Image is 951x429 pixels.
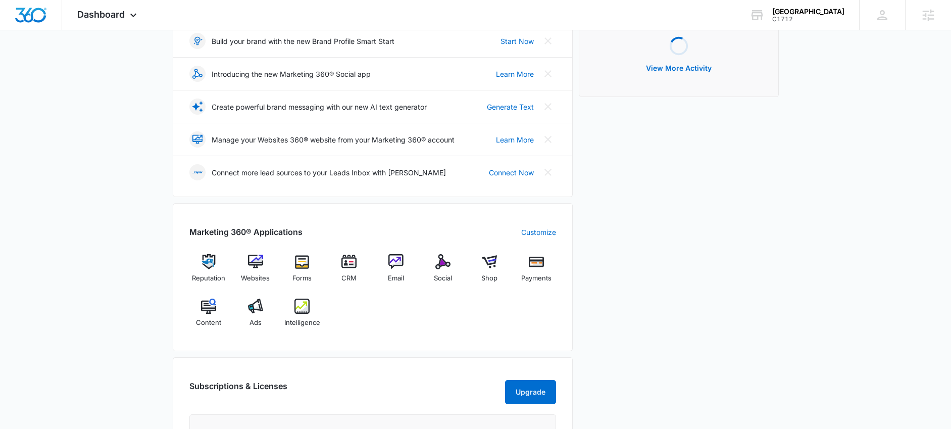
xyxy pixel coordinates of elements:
a: Social [423,254,462,291]
a: Start Now [500,36,534,46]
a: Learn More [496,134,534,145]
span: Dashboard [77,9,125,20]
a: Customize [521,227,556,237]
p: Manage your Websites 360® website from your Marketing 360® account [212,134,455,145]
a: Payments [517,254,556,291]
a: Connect Now [489,167,534,178]
h2: Subscriptions & Licenses [189,380,287,400]
a: Intelligence [283,299,322,335]
span: Reputation [192,273,225,283]
span: CRM [341,273,357,283]
a: Shop [470,254,509,291]
p: Introducing the new Marketing 360® Social app [212,69,371,79]
h2: Marketing 360® Applications [189,226,303,238]
span: Shop [481,273,497,283]
a: Reputation [189,254,228,291]
a: Learn More [496,69,534,79]
span: Email [388,273,404,283]
button: Upgrade [505,380,556,404]
div: account name [772,8,844,16]
a: Email [377,254,416,291]
p: Connect more lead sources to your Leads Inbox with [PERSON_NAME] [212,167,446,178]
span: Ads [249,318,262,328]
p: Create powerful brand messaging with our new AI text generator [212,102,427,112]
a: Websites [236,254,275,291]
a: Ads [236,299,275,335]
span: Content [196,318,221,328]
span: Social [434,273,452,283]
button: Close [540,33,556,49]
button: View More Activity [636,56,722,80]
span: Websites [241,273,270,283]
a: Content [189,299,228,335]
span: Forms [292,273,312,283]
span: Intelligence [284,318,320,328]
div: account id [772,16,844,23]
a: CRM [330,254,369,291]
button: Close [540,131,556,148]
button: Close [540,66,556,82]
button: Close [540,99,556,115]
button: Close [540,164,556,180]
p: Build your brand with the new Brand Profile Smart Start [212,36,394,46]
a: Forms [283,254,322,291]
a: Generate Text [487,102,534,112]
span: Payments [521,273,552,283]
